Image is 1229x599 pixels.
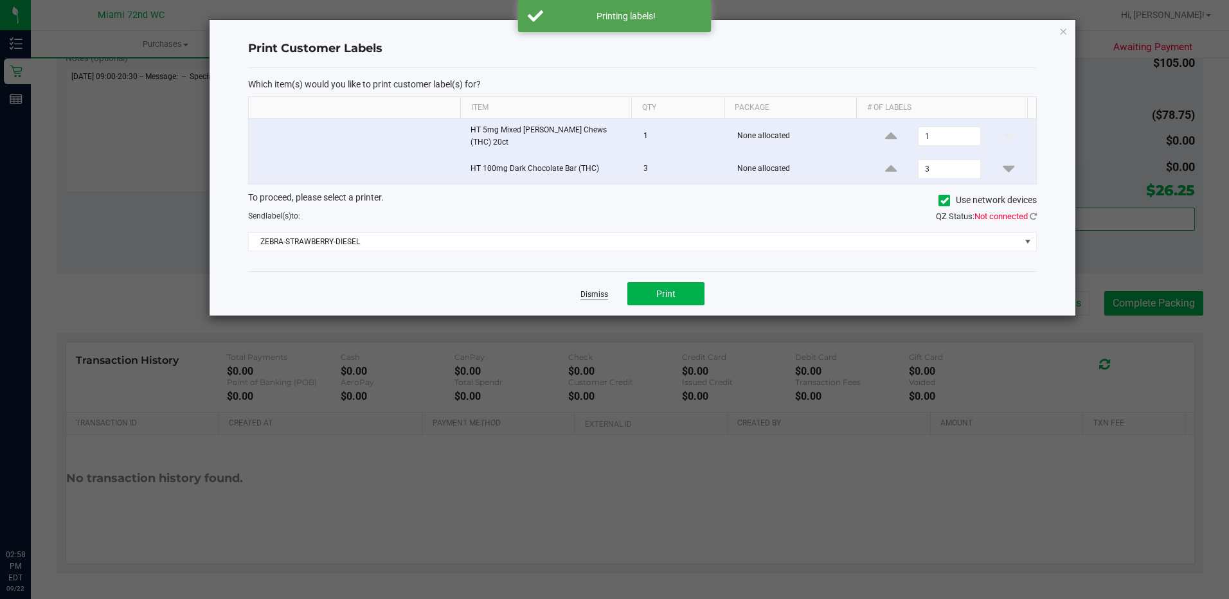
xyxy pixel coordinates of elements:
[550,10,701,22] div: Printing labels!
[460,97,631,119] th: Item
[724,97,856,119] th: Package
[636,119,730,154] td: 1
[936,211,1037,221] span: QZ Status:
[580,289,608,300] a: Dismiss
[636,154,730,184] td: 3
[463,154,636,184] td: HT 100mg Dark Chocolate Bar (THC)
[974,211,1028,221] span: Not connected
[248,78,1037,90] p: Which item(s) would you like to print customer label(s) for?
[249,233,1020,251] span: ZEBRA-STRAWBERRY-DIESEL
[265,211,291,220] span: label(s)
[938,193,1037,207] label: Use network devices
[730,119,863,154] td: None allocated
[248,211,300,220] span: Send to:
[656,289,676,299] span: Print
[238,191,1046,210] div: To proceed, please select a printer.
[856,97,1027,119] th: # of labels
[248,40,1037,57] h4: Print Customer Labels
[463,119,636,154] td: HT 5mg Mixed [PERSON_NAME] Chews (THC) 20ct
[730,154,863,184] td: None allocated
[627,282,704,305] button: Print
[631,97,724,119] th: Qty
